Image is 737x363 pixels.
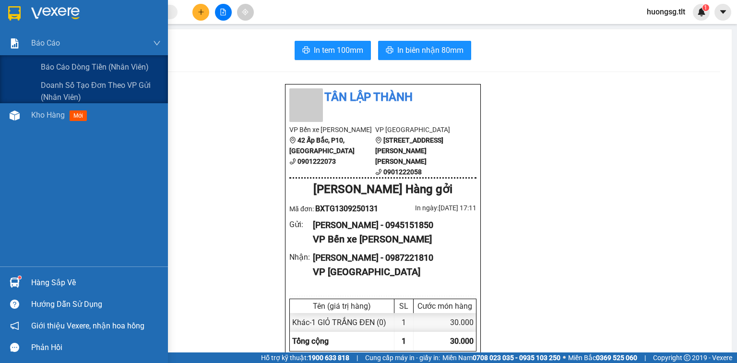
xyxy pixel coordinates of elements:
div: [PERSON_NAME] - 0987221810 [313,251,469,265]
span: printer [302,46,310,55]
span: huongsg.tlt [639,6,693,18]
span: environment [289,137,296,144]
img: solution-icon [10,38,20,48]
span: mới [70,110,87,121]
strong: 0369 525 060 [596,354,637,362]
div: Gửi : [289,218,313,230]
span: | [644,352,646,363]
img: icon-new-feature [697,8,706,16]
li: Tân Lập Thành [289,88,476,107]
span: Hỗ trợ kỹ thuật: [261,352,349,363]
div: [PERSON_NAME] - 0945151850 [313,218,469,232]
div: Hàng sắp về [31,276,161,290]
span: ⚪️ [563,356,566,360]
div: SL [397,302,411,311]
sup: 1 [702,4,709,11]
div: VP Bến xe [PERSON_NAME] [313,232,469,247]
li: VP Bến xe [PERSON_NAME] [289,124,375,135]
span: In biên nhận 80mm [397,44,464,56]
span: message [10,343,19,352]
span: question-circle [10,300,19,309]
span: 30.000 [450,337,474,346]
b: [STREET_ADDRESS][PERSON_NAME][PERSON_NAME] [375,136,443,165]
button: plus [192,4,209,21]
span: notification [10,321,19,330]
strong: 1900 633 818 [308,354,349,362]
span: Miền Nam [442,352,560,363]
sup: 1 [18,276,21,279]
button: file-add [215,4,232,21]
div: VP [GEOGRAPHIC_DATA] [313,265,469,279]
li: VP [GEOGRAPHIC_DATA] [375,124,461,135]
b: 0901222073 [297,157,336,165]
span: BXTG1309250131 [315,204,378,213]
span: Báo cáo dòng tiền (Nhân Viên) [41,61,149,73]
div: In ngày: [DATE] 17:11 [383,203,476,213]
span: phone [289,158,296,165]
span: Miền Bắc [568,352,637,363]
span: Kho hàng [31,110,65,120]
span: printer [386,46,393,55]
img: logo-vxr [8,6,21,21]
span: Báo cáo [31,37,60,49]
span: copyright [684,354,690,361]
span: file-add [220,9,226,15]
span: 1 [402,337,406,346]
div: [PERSON_NAME] Hàng gởi [289,181,476,199]
span: | [357,352,358,363]
div: Cước món hàng [416,302,474,311]
strong: 0708 023 035 - 0935 103 250 [473,354,560,362]
div: Tên (giá trị hàng) [292,302,392,311]
span: Khác - 1 GIỎ TRẮNG ĐEN (0) [292,318,386,327]
div: Phản hồi [31,340,161,355]
b: 0901222058 [383,168,422,176]
b: 42 Ấp Bắc, P10, [GEOGRAPHIC_DATA] [289,136,355,155]
div: Nhận : [289,251,313,263]
div: 30.000 [414,313,476,332]
span: 1 [704,4,707,11]
span: Cung cấp máy in - giấy in: [365,352,440,363]
span: Doanh số tạo đơn theo VP gửi (nhân viên) [41,79,161,103]
span: aim [242,9,249,15]
div: Hướng dẫn sử dụng [31,297,161,312]
button: printerIn tem 100mm [295,41,371,60]
img: warehouse-icon [10,278,20,288]
span: Tổng cộng [292,337,329,346]
img: warehouse-icon [10,110,20,121]
div: 1 [394,313,414,332]
button: aim [237,4,254,21]
div: Mã đơn: [289,203,383,215]
span: caret-down [719,8,727,16]
button: caret-down [714,4,731,21]
span: In tem 100mm [314,44,363,56]
span: plus [198,9,204,15]
span: phone [375,169,382,175]
span: environment [375,137,382,144]
span: down [153,39,161,47]
span: Giới thiệu Vexere, nhận hoa hồng [31,320,144,332]
button: printerIn biên nhận 80mm [378,41,471,60]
